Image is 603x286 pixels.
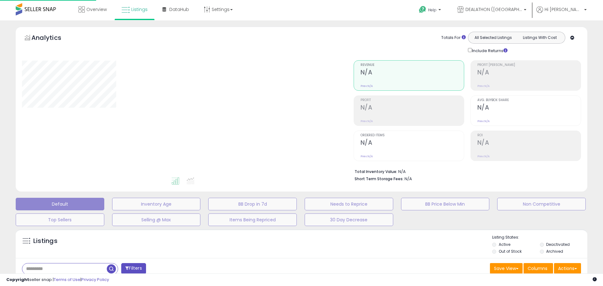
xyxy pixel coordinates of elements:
span: Overview [86,6,107,13]
small: Prev: N/A [477,154,490,158]
small: Prev: N/A [361,154,373,158]
button: BB Price Below Min [401,198,490,210]
small: Prev: N/A [361,119,373,123]
button: All Selected Listings [470,34,517,42]
small: Prev: N/A [477,84,490,88]
small: Prev: N/A [477,119,490,123]
button: Listings With Cost [516,34,563,42]
h2: N/A [361,104,464,112]
button: Non Competitive [497,198,586,210]
b: Total Inventory Value: [355,169,397,174]
span: Help [428,7,437,13]
button: 30 Day Decrease [305,213,393,226]
span: Revenue [361,63,464,67]
a: Hi [PERSON_NAME] [536,6,587,20]
a: Help [414,1,447,20]
strong: Copyright [6,277,29,283]
h5: Analytics [31,33,73,44]
span: N/A [405,176,412,182]
span: ROI [477,134,581,137]
h2: N/A [361,139,464,148]
h2: N/A [477,139,581,148]
span: Listings [131,6,148,13]
span: DEALATHON ([GEOGRAPHIC_DATA]) [465,6,522,13]
li: N/A [355,167,576,175]
span: Profit [361,99,464,102]
span: Avg. Buybox Share [477,99,581,102]
span: Profit [PERSON_NAME] [477,63,581,67]
h2: N/A [361,69,464,77]
i: Get Help [419,6,426,13]
button: Default [16,198,104,210]
button: Items Being Repriced [208,213,297,226]
button: Needs to Reprice [305,198,393,210]
div: Include Returns [463,47,515,54]
button: Top Sellers [16,213,104,226]
button: Selling @ Max [112,213,201,226]
button: Inventory Age [112,198,201,210]
small: Prev: N/A [361,84,373,88]
b: Short Term Storage Fees: [355,176,404,181]
span: DataHub [169,6,189,13]
div: seller snap | | [6,277,109,283]
div: Totals For [441,35,466,41]
h2: N/A [477,104,581,112]
span: Ordered Items [361,134,464,137]
button: BB Drop in 7d [208,198,297,210]
span: Hi [PERSON_NAME] [545,6,582,13]
h2: N/A [477,69,581,77]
